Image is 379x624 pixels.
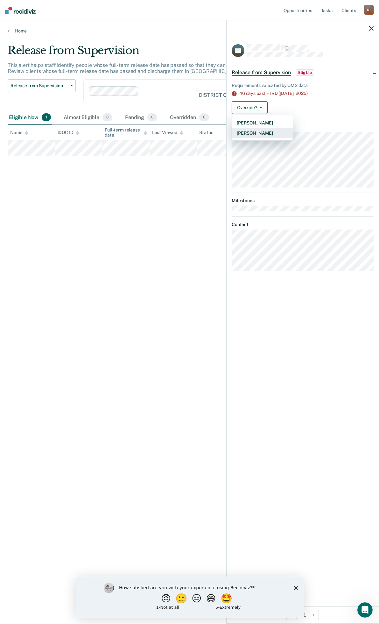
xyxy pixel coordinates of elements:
div: Pending [124,111,158,125]
a: Home [8,28,371,34]
div: IDOC ID [58,130,79,135]
span: Release from Supervision [232,69,291,76]
span: Release from Supervision [11,83,68,89]
iframe: Survey by Kim from Recidiviz [76,577,304,618]
div: Release from Supervision [8,44,349,62]
div: K J [364,5,374,15]
div: Last Viewed [152,130,183,135]
img: Recidiviz [5,7,36,14]
span: 0 [102,113,112,122]
div: Almost Eligible [62,111,114,125]
div: 46 days past FTRD ([DATE], [239,91,374,96]
dt: Contact [232,222,374,227]
button: [PERSON_NAME] [232,128,293,138]
span: 0 [147,113,157,122]
span: Eligible [296,69,314,76]
div: Name [10,130,28,135]
button: [PERSON_NAME] [232,118,293,128]
div: Requirements validated by OMS data [232,83,374,88]
div: Eligible Now [8,111,52,125]
button: Next Opportunity [309,610,319,620]
span: 1 [42,113,51,122]
div: Full-term release date [105,127,147,138]
iframe: Intercom live chat [357,602,373,618]
span: 0 [199,113,209,122]
button: Override? [232,101,268,114]
p: This alert helps staff identify people whose full-term release date has passed so that they can b... [8,62,347,74]
span: 2025) [296,91,307,96]
dt: Supervision [232,124,374,130]
div: Status [199,130,213,135]
div: Release from SupervisionEligible [227,62,379,83]
span: DISTRICT OFFICE 4, [GEOGRAPHIC_DATA] [195,90,309,100]
div: Overridden [169,111,210,125]
dt: Milestones [232,198,374,203]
